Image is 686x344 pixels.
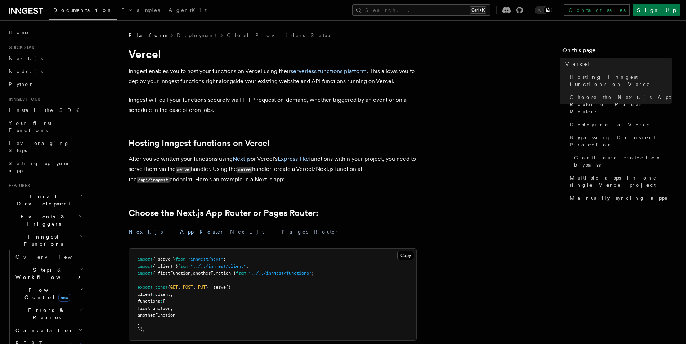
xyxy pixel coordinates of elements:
[13,324,85,337] button: Cancellation
[278,155,309,162] a: Express-like
[6,96,40,102] span: Inngest tour
[13,307,78,321] span: Errors & Retries
[6,104,85,117] a: Install the SDK
[9,55,43,61] span: Next.js
[9,29,29,36] span: Home
[15,254,90,260] span: Overview
[13,284,85,304] button: Flow Controlnew
[129,66,417,86] p: Inngest enables you to host your functions on Vercel using their . This allows you to deploy your...
[571,151,672,171] a: Configure protection bypass
[170,285,178,290] span: GET
[6,183,30,189] span: Features
[163,299,165,304] span: [
[138,271,153,276] span: import
[13,286,79,301] span: Flow Control
[129,138,269,148] a: Hosting Inngest functions on Vercel
[564,4,630,16] a: Contact sales
[233,155,251,162] a: Next.js
[248,271,311,276] span: "../../inngest/functions"
[117,2,164,19] a: Examples
[213,285,226,290] span: serve
[53,7,113,13] span: Documentation
[6,137,85,157] a: Leveraging Steps
[169,7,207,13] span: AgentKit
[227,32,330,39] a: Cloud Providers Setup
[129,47,417,60] h1: Vercel
[291,68,367,74] a: serverless functions platform
[138,264,153,269] span: import
[155,292,170,297] span: client
[6,52,85,65] a: Next.js
[246,264,248,269] span: ;
[13,304,85,324] button: Errors & Retries
[208,285,211,290] span: =
[9,107,83,113] span: Install the SDK
[6,78,85,91] a: Python
[570,194,667,202] span: Manually syncing apps
[138,257,153,262] span: import
[138,320,140,325] span: ]
[138,313,175,318] span: anotherFunction
[230,224,339,240] button: Next.js - Pages Router
[129,208,318,218] a: Choose the Next.js App Router or Pages Router:
[9,120,51,133] span: Your first Functions
[223,257,226,262] span: ;
[138,285,153,290] span: export
[570,134,672,148] span: Bypassing Deployment Protection
[155,285,168,290] span: const
[198,285,206,290] span: PUT
[170,306,173,311] span: ,
[153,257,175,262] span: { serve }
[570,94,672,115] span: Choose the Next.js App Router or Pages Router:
[567,171,672,191] a: Multiple apps in one single Vercel project
[633,4,680,16] a: Sign Up
[176,167,191,173] code: serve
[567,71,672,91] a: Hosting Inngest functions on Vercel
[6,45,37,50] span: Quick start
[6,65,85,78] a: Node.js
[193,271,236,276] span: anotherFunction }
[129,95,417,115] p: Inngest will call your functions securely via HTTP request on-demand, whether triggered by an eve...
[138,306,170,311] span: firstFunction
[153,292,155,297] span: :
[397,251,414,260] button: Copy
[170,292,173,297] span: ,
[311,271,314,276] span: ;
[13,250,85,263] a: Overview
[13,327,75,334] span: Cancellation
[535,6,552,14] button: Toggle dark mode
[13,263,85,284] button: Steps & Workflows
[121,7,160,13] span: Examples
[570,73,672,88] span: Hosting Inngest functions on Vercel
[9,160,71,173] span: Setting up your app
[206,285,208,290] span: }
[237,167,252,173] code: serve
[190,271,193,276] span: ,
[168,285,170,290] span: {
[9,81,35,87] span: Python
[183,285,193,290] span: POST
[352,4,490,16] button: Search...Ctrl+K
[567,191,672,204] a: Manually syncing apps
[129,32,167,39] span: Platform
[236,271,246,276] span: from
[138,292,153,297] span: client
[6,230,85,250] button: Inngest Functions
[193,285,196,290] span: ,
[6,26,85,39] a: Home
[58,294,70,302] span: new
[164,2,211,19] a: AgentKit
[137,177,170,183] code: /api/inngest
[153,264,178,269] span: { client }
[9,68,43,74] span: Node.js
[567,91,672,118] a: Choose the Next.js App Router or Pages Router:
[6,157,85,177] a: Setting up your app
[567,118,672,131] a: Deploying to Vercel
[129,154,417,185] p: After you've written your functions using or Vercel's functions within your project, you need to ...
[153,271,190,276] span: { firstFunction
[562,58,672,71] a: Vercel
[226,285,231,290] span: ({
[49,2,117,20] a: Documentation
[574,154,672,168] span: Configure protection bypass
[6,193,79,207] span: Local Development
